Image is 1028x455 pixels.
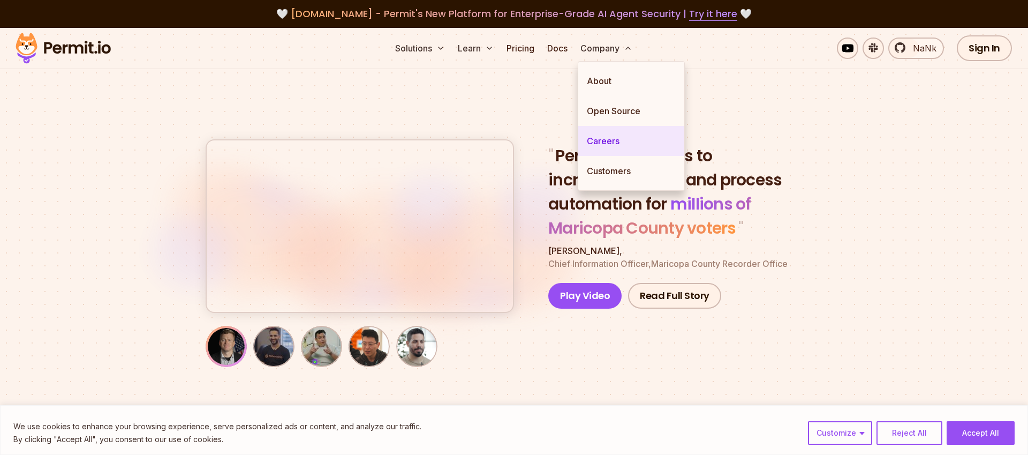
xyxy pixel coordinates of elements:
[576,38,637,59] button: Company
[689,7,737,21] a: Try it here
[876,421,942,445] button: Reject All
[291,7,737,20] span: [DOMAIN_NAME] - Permit's New Platform for Enterprise-Grade AI Agent Security |
[947,421,1015,445] button: Accept All
[578,126,684,156] a: Careers
[543,38,572,59] a: Docs
[578,96,684,126] a: Open Source
[548,144,555,167] span: "
[957,35,1012,61] a: Sign In
[578,156,684,186] a: Customers
[13,433,421,446] p: By clicking "Accept All", you consent to our use of cookies.
[548,258,788,269] span: Chief Information Officer , Maricopa County Recorder Office
[26,6,1002,21] div: 🤍 🤍
[13,420,421,433] p: We use cookies to enhance your browsing experience, serve personalized ads or content, and analyz...
[502,38,539,59] a: Pricing
[548,245,622,256] span: [PERSON_NAME] ,
[391,38,449,59] button: Solutions
[548,283,622,309] button: Play Video
[453,38,498,59] button: Learn
[578,66,684,96] a: About
[808,421,872,445] button: Customize
[906,42,936,55] span: NaNk
[548,192,751,240] span: millions of Maricopa County voters
[736,217,743,240] span: "
[888,38,944,59] a: NaNk
[208,328,245,365] img: Nate Young
[11,30,116,66] img: Permit logo
[548,144,782,215] span: Permit allowed us to increase security and process automation for
[628,283,721,309] a: Read Full Story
